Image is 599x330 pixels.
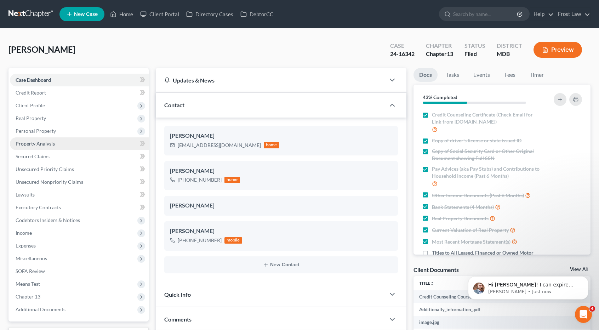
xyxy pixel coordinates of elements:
[423,94,457,100] strong: 43% Completed
[390,42,415,50] div: Case
[16,179,83,185] span: Unsecured Nonpriority Claims
[426,42,453,50] div: Chapter
[178,142,261,149] div: [EMAIL_ADDRESS][DOMAIN_NAME]
[164,102,184,108] span: Contact
[16,281,40,287] span: Means Test
[16,294,40,300] span: Chapter 13
[447,50,453,57] span: 13
[16,268,45,274] span: SOFA Review
[497,50,522,58] div: MDB
[497,42,522,50] div: District
[264,142,279,148] div: home
[432,215,489,222] span: Real Property Documents
[237,8,277,21] a: DebtorCC
[164,76,377,84] div: Updates & News
[224,177,240,183] div: home
[413,266,459,273] div: Client Documents
[10,188,149,201] a: Lawsuits
[432,111,540,125] span: Credit Counseling Certificate (Check Email for Link from [DOMAIN_NAME])
[16,192,35,198] span: Lawsuits
[432,137,521,144] span: Copy of driver's license or state issued ID
[31,21,121,75] span: Hi [PERSON_NAME]! I can expire your plan for you. Would you be able to let me know the reason for...
[10,265,149,278] a: SOFA Review
[10,201,149,214] a: Executory Contracts
[170,262,392,268] button: New Contact
[10,176,149,188] a: Unsecured Nonpriority Claims
[575,306,592,323] iframe: Intercom live chat
[183,8,237,21] a: Directory Cases
[530,8,554,21] a: Help
[137,8,183,21] a: Client Portal
[107,8,137,21] a: Home
[10,74,149,86] a: Case Dashboard
[16,166,74,172] span: Unsecured Priority Claims
[170,132,392,140] div: [PERSON_NAME]
[468,68,496,82] a: Events
[432,192,524,199] span: Other Income Documents (Past 6 Months)
[16,77,51,83] span: Case Dashboard
[170,167,392,175] div: [PERSON_NAME]
[16,153,50,159] span: Secured Claims
[453,7,518,21] input: Search by name...
[16,255,47,261] span: Miscellaneous
[534,42,582,58] button: Preview
[432,249,540,263] span: Titles to All Leased, Financed or Owned Motor Vehicles
[432,227,509,234] span: Current Valuation of Real Property
[170,227,392,235] div: [PERSON_NAME]
[432,165,540,180] span: Pay Advices (aka Pay Stubs) and Contributions to Household Income (Past 6 Months)
[16,217,80,223] span: Codebtors Insiders & Notices
[16,102,45,108] span: Client Profile
[426,50,453,58] div: Chapter
[10,86,149,99] a: Credit Report
[430,281,434,286] i: unfold_more
[419,280,434,286] a: Titleunfold_more
[432,148,540,162] span: Copy of Social Security Card or Other Original Document showing Full SSN
[440,68,465,82] a: Tasks
[164,291,191,298] span: Quick Info
[16,243,36,249] span: Expenses
[498,68,521,82] a: Fees
[10,137,149,150] a: Property Analysis
[457,261,599,311] iframe: Intercom notifications message
[524,68,549,82] a: Timer
[16,141,55,147] span: Property Analysis
[74,12,98,17] span: New Case
[464,50,485,58] div: Filed
[413,68,438,82] a: Docs
[464,42,485,50] div: Status
[224,237,242,244] div: mobile
[589,306,595,312] span: 4
[16,230,32,236] span: Income
[16,128,56,134] span: Personal Property
[8,44,75,55] span: [PERSON_NAME]
[554,8,590,21] a: Frost Law
[178,237,222,244] div: [PHONE_NUMBER]
[16,306,65,312] span: Additional Documents
[16,204,61,210] span: Executory Contracts
[432,204,494,211] span: Bank Statements (4 Months)
[178,176,222,183] div: [PHONE_NUMBER]
[16,115,46,121] span: Real Property
[390,50,415,58] div: 24-16342
[10,150,149,163] a: Secured Claims
[31,27,122,34] p: Message from James, sent Just now
[170,201,392,210] div: [PERSON_NAME]
[432,238,510,245] span: Most Recent Mortgage Statement(s)
[10,163,149,176] a: Unsecured Priority Claims
[16,90,46,96] span: Credit Report
[164,316,192,323] span: Comments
